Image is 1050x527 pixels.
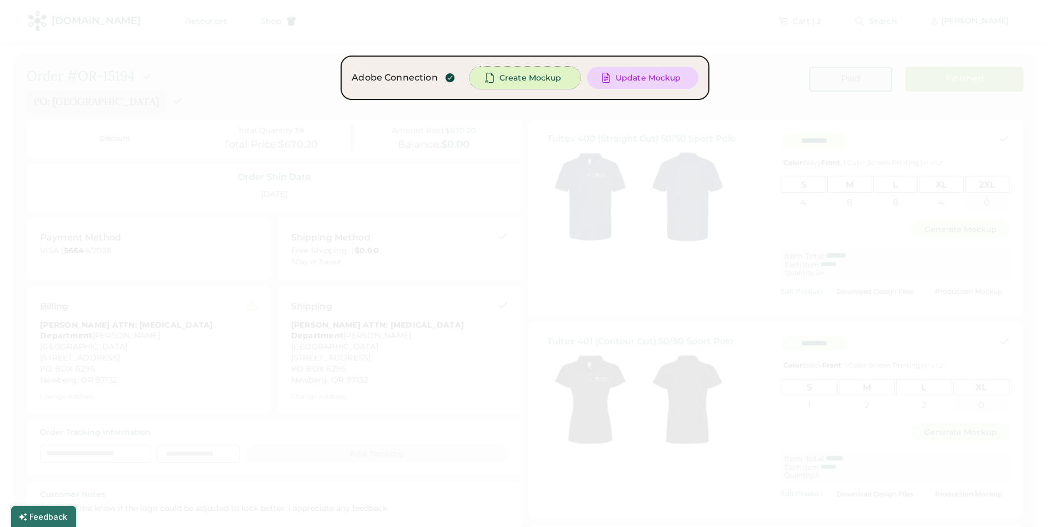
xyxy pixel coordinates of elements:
[997,477,1045,525] iframe: Front Chat
[499,74,561,82] span: Create Mockup
[469,67,581,89] button: Create Mockup
[352,71,437,84] div: Adobe Connection
[616,74,681,82] span: Update Mockup
[587,67,698,89] button: Update Mockup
